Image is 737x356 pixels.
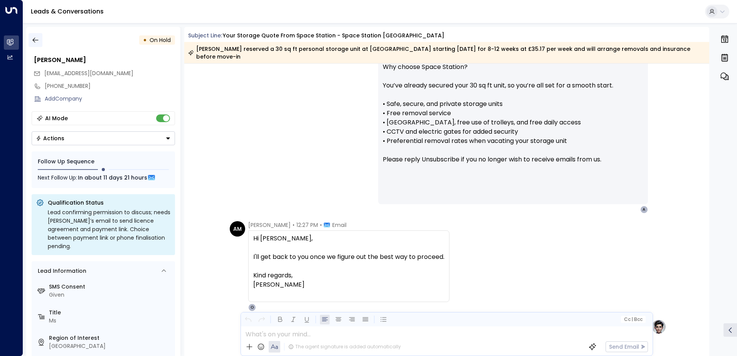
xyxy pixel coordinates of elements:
[223,32,444,40] div: Your storage quote from Space Station - Space Station [GEOGRAPHIC_DATA]
[253,252,444,262] div: I'll get back to you once we figure out the best way to proceed.
[34,55,175,65] div: [PERSON_NAME]
[651,319,666,334] img: profile-logo.png
[230,221,245,237] div: AM
[48,199,170,207] p: Qualification Status
[49,317,172,325] div: Ms
[44,69,133,77] span: [EMAIL_ADDRESS][DOMAIN_NAME]
[32,131,175,145] button: Actions
[320,221,322,229] span: •
[624,317,642,322] span: Cc Bcc
[143,33,147,47] div: •
[188,32,222,39] span: Subject Line:
[49,334,172,342] label: Region of Interest
[45,95,175,103] div: AddCompany
[248,304,256,311] div: O
[257,315,266,324] button: Redo
[49,309,172,317] label: Title
[45,114,68,122] div: AI Mode
[150,36,171,44] span: On Hold
[383,7,643,173] p: Hi [PERSON_NAME] and [PERSON_NAME], Just checking in—if you’d like to finalise your move-in date ...
[296,221,318,229] span: 12:27 PM
[253,234,444,289] div: Hi [PERSON_NAME],
[38,173,169,182] div: Next Follow Up:
[631,317,633,322] span: |
[640,206,648,213] div: A
[31,7,104,16] a: Leads & Conversations
[243,315,253,324] button: Undo
[38,158,169,166] div: Follow Up Sequence
[293,221,294,229] span: •
[49,283,172,291] label: SMS Consent
[45,82,175,90] div: [PHONE_NUMBER]
[35,267,86,275] div: Lead Information
[332,221,347,229] span: Email
[49,342,172,350] div: [GEOGRAPHIC_DATA]
[188,45,705,60] div: [PERSON_NAME] reserved a 30 sq ft personal storage unit at [GEOGRAPHIC_DATA] starting [DATE] for ...
[248,221,291,229] span: [PERSON_NAME]
[253,271,444,280] div: Kind regards,
[32,131,175,145] div: Button group with a nested menu
[288,343,401,350] div: The agent signature is added automatically
[44,69,133,77] span: mancinowilliams@gmail.com
[49,291,172,299] div: Given
[48,208,170,250] div: Lead confirming permission to discuss; needs [PERSON_NAME]’s email to send licence agreement and ...
[253,280,444,289] div: [PERSON_NAME]
[78,173,147,182] span: In about 11 days 21 hours
[36,135,64,142] div: Actions
[621,316,645,323] button: Cc|Bcc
